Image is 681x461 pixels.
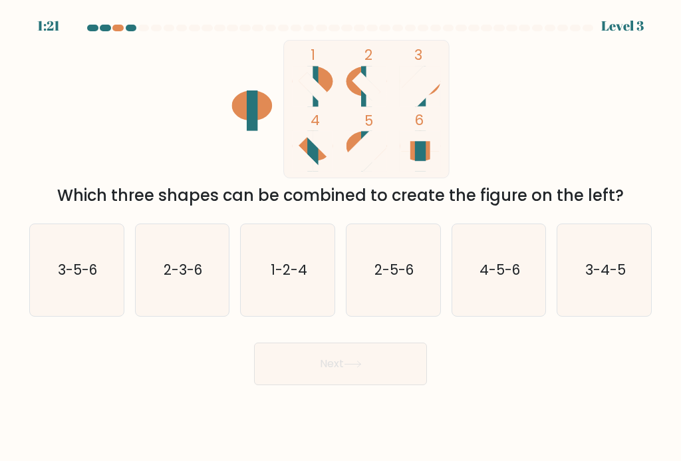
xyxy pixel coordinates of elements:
[414,110,424,130] tspan: 6
[364,111,373,130] tspan: 5
[164,260,202,279] text: 2-3-6
[271,260,307,279] text: 1-2-4
[414,45,422,65] tspan: 3
[311,45,315,65] tspan: 1
[37,16,60,36] div: 1:21
[364,45,372,65] tspan: 2
[311,110,320,130] tspan: 4
[58,260,97,279] text: 3-5-6
[374,260,414,279] text: 2-5-6
[37,184,644,208] div: Which three shapes can be combined to create the figure on the left?
[479,260,520,279] text: 4-5-6
[601,16,644,36] div: Level 3
[585,260,625,279] text: 3-4-5
[254,343,427,385] button: Next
